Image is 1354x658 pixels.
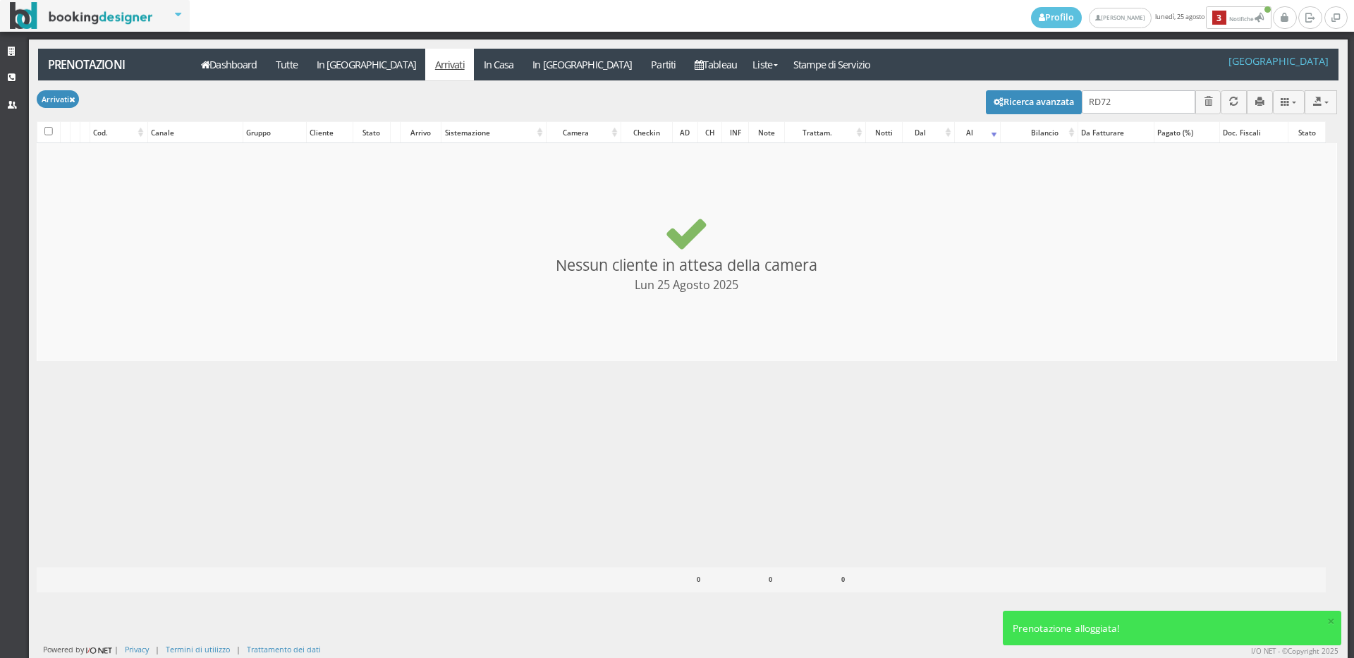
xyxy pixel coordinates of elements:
[903,123,954,142] div: Dal
[267,49,307,80] a: Tutte
[1031,7,1082,28] a: Profilo
[698,123,721,142] div: CH
[1221,90,1247,114] button: Aggiorna
[769,575,772,584] b: 0
[1220,123,1288,142] div: Doc. Fiscali
[1001,123,1078,142] div: Bilancio
[148,123,243,142] div: Canale
[523,49,642,80] a: In [GEOGRAPHIC_DATA]
[866,123,903,142] div: Notti
[1228,55,1329,67] h4: [GEOGRAPHIC_DATA]
[1031,6,1273,29] span: lunedì, 25 agosto
[673,123,697,142] div: AD
[642,49,685,80] a: Partiti
[192,49,267,80] a: Dashboard
[247,644,321,654] a: Trattamento dei dati
[1206,6,1271,29] button: 3Notifiche
[90,123,147,142] div: Cod.
[307,49,425,80] a: In [GEOGRAPHIC_DATA]
[425,49,474,80] a: Arrivati
[1212,11,1226,25] b: 3
[749,123,784,142] div: Note
[474,49,523,80] a: In Casa
[37,90,79,108] button: Arrivati
[547,123,621,142] div: Camera
[42,147,1331,357] h3: Nessun cliente in attesa della camera
[685,49,747,80] a: Tableau
[841,575,845,584] b: 0
[10,2,153,30] img: BookingDesigner.com
[38,49,184,80] a: Prenotazioni
[155,644,159,654] div: |
[84,645,114,656] img: ionet_small_logo.png
[1013,622,1120,635] span: Prenotazione alloggiata!
[307,123,353,142] div: Cliente
[1305,90,1337,114] button: Export
[353,123,390,142] div: Stato
[166,644,230,654] a: Termini di utilizzo
[441,123,545,142] div: Sistemazione
[1078,123,1154,142] div: Da Fatturare
[955,123,1000,142] div: Al
[1327,614,1335,628] button: ×
[43,644,118,656] div: Powered by |
[635,277,738,293] small: Lun 25 Agosto 2025
[1154,123,1219,142] div: Pagato (%)
[697,575,700,584] b: 0
[236,644,240,654] div: |
[125,644,149,654] a: Privacy
[746,49,783,80] a: Liste
[1082,90,1195,114] input: Cerca
[1089,8,1152,28] a: [PERSON_NAME]
[722,123,749,142] div: INF
[621,123,672,142] div: Checkin
[784,49,880,80] a: Stampe di Servizio
[785,123,865,142] div: Trattam.
[401,123,441,142] div: Arrivo
[986,90,1082,114] button: Ricerca avanzata
[243,123,306,142] div: Gruppo
[1288,123,1325,142] div: Stato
